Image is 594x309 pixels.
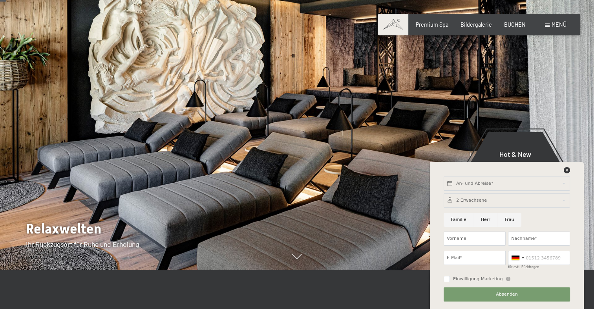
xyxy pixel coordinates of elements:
a: BUCHEN [504,21,526,28]
span: Menü [552,21,567,28]
a: Hot & New Sky Spa mit 23m Infinity Pool, großem Whirlpool und Sky-Sauna, Sauna Outdoor Lounge, ne... [460,131,570,226]
a: Bildergalerie [461,21,492,28]
a: Premium Spa [416,21,448,28]
div: Germany (Deutschland): +49 [508,251,526,265]
span: Einwilligung Marketing [453,276,503,282]
input: 01512 3456789 [508,251,570,265]
span: Absenden [496,291,518,298]
label: für evtl. Rückfragen [508,265,539,269]
span: Hot & New [499,150,531,158]
button: Absenden [444,287,570,302]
